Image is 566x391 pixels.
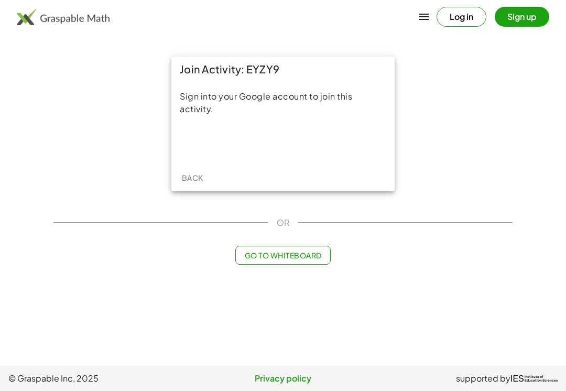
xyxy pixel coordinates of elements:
[191,372,374,385] a: Privacy policy
[495,7,549,27] button: Sign up
[235,131,331,154] div: Sign in with Google. Opens in new tab
[8,372,191,385] span: © Graspable Inc, 2025
[171,57,395,82] div: Join Activity: EYZY9
[437,7,486,27] button: Log in
[180,90,386,115] div: Sign into your Google account to join this activity.
[277,216,289,229] span: OR
[456,372,510,385] span: supported by
[176,168,209,187] button: Back
[235,246,330,265] button: Go to Whiteboard
[181,173,203,182] span: Back
[510,374,524,384] span: IES
[230,131,336,154] iframe: Sign in with Google Button
[244,251,321,260] span: Go to Whiteboard
[525,375,558,383] span: Institute of Education Sciences
[510,372,558,385] a: IESInstitute ofEducation Sciences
